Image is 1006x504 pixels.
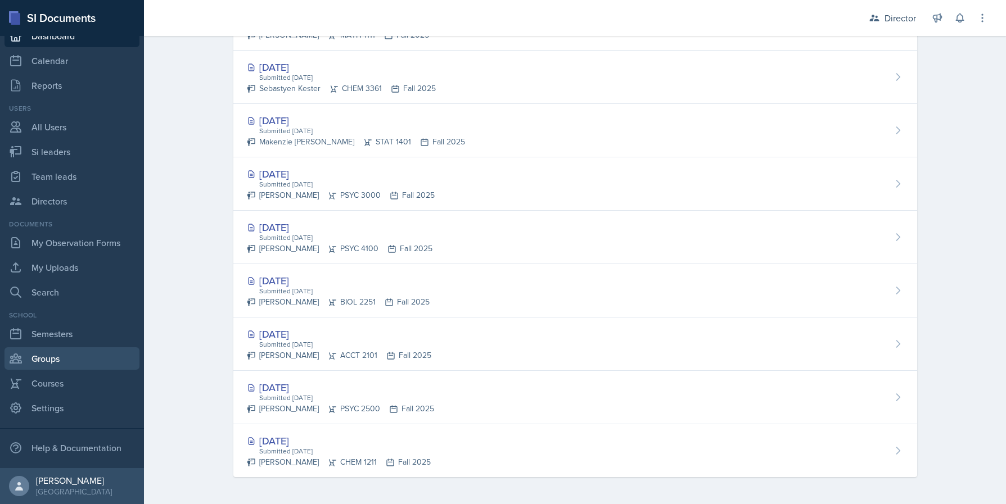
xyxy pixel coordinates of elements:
[4,25,139,47] a: Dashboard
[4,347,139,370] a: Groups
[4,116,139,138] a: All Users
[233,104,917,157] a: [DATE] Submitted [DATE] Makenzie [PERSON_NAME]STAT 1401Fall 2025
[885,11,916,25] div: Director
[4,231,139,254] a: My Observation Forms
[4,310,139,320] div: School
[247,296,430,308] div: [PERSON_NAME] BIOL 2251 Fall 2025
[247,380,434,395] div: [DATE]
[247,189,435,201] div: [PERSON_NAME] PSYC 3000 Fall 2025
[247,166,435,181] div: [DATE]
[258,233,432,243] div: Submitted [DATE]
[233,211,917,264] a: [DATE] Submitted [DATE] [PERSON_NAME]PSYC 4100Fall 2025
[258,446,431,456] div: Submitted [DATE]
[247,349,431,361] div: [PERSON_NAME] ACCT 2101 Fall 2025
[233,317,917,371] a: [DATE] Submitted [DATE] [PERSON_NAME]ACCT 2101Fall 2025
[258,393,434,403] div: Submitted [DATE]
[247,456,431,468] div: [PERSON_NAME] CHEM 1211 Fall 2025
[4,74,139,97] a: Reports
[4,397,139,419] a: Settings
[4,372,139,394] a: Courses
[247,403,434,415] div: [PERSON_NAME] PSYC 2500 Fall 2025
[247,326,431,342] div: [DATE]
[4,49,139,72] a: Calendar
[247,220,432,235] div: [DATE]
[4,323,139,345] a: Semesters
[4,140,139,163] a: Si leaders
[247,273,430,288] div: [DATE]
[247,433,431,448] div: [DATE]
[247,243,432,255] div: [PERSON_NAME] PSYC 4100 Fall 2025
[4,103,139,113] div: Users
[247,83,436,94] div: Sebastyen Kester CHEM 3361 Fall 2025
[4,256,139,279] a: My Uploads
[258,339,431,349] div: Submitted [DATE]
[233,371,917,424] a: [DATE] Submitted [DATE] [PERSON_NAME]PSYC 2500Fall 2025
[233,51,917,104] a: [DATE] Submitted [DATE] Sebastyen KesterCHEM 3361Fall 2025
[4,281,139,303] a: Search
[247,136,465,148] div: Makenzie [PERSON_NAME] STAT 1401 Fall 2025
[258,286,430,296] div: Submitted [DATE]
[233,424,917,477] a: [DATE] Submitted [DATE] [PERSON_NAME]CHEM 1211Fall 2025
[4,165,139,188] a: Team leads
[247,113,465,128] div: [DATE]
[4,190,139,212] a: Directors
[36,486,112,497] div: [GEOGRAPHIC_DATA]
[36,475,112,486] div: [PERSON_NAME]
[233,264,917,317] a: [DATE] Submitted [DATE] [PERSON_NAME]BIOL 2251Fall 2025
[247,60,436,75] div: [DATE]
[4,219,139,229] div: Documents
[233,157,917,211] a: [DATE] Submitted [DATE] [PERSON_NAME]PSYC 3000Fall 2025
[258,72,436,83] div: Submitted [DATE]
[258,126,465,136] div: Submitted [DATE]
[4,437,139,459] div: Help & Documentation
[258,179,435,189] div: Submitted [DATE]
